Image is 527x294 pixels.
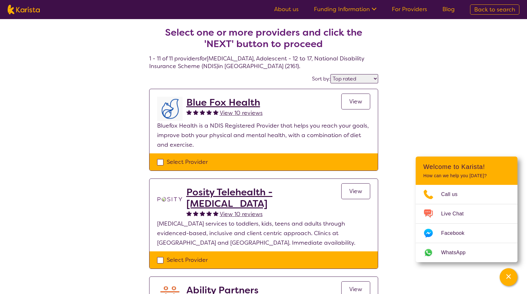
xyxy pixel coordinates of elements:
[220,210,263,218] span: View 10 reviews
[392,5,427,13] a: For Providers
[416,157,517,262] div: Channel Menu
[341,94,370,109] a: View
[314,5,377,13] a: Funding Information
[157,121,370,150] p: Bluefox Health is a NDIS Registered Provider that helps you reach your goals, improve both your p...
[157,97,183,121] img: lyehhyr6avbivpacwqcf.png
[200,211,205,216] img: fullstar
[220,209,263,219] a: View 10 reviews
[423,173,510,178] p: How can we help you [DATE]?
[341,183,370,199] a: View
[416,185,517,262] ul: Choose channel
[500,268,517,286] button: Channel Menu
[441,190,465,199] span: Call us
[200,109,205,115] img: fullstar
[349,285,362,293] span: View
[186,109,192,115] img: fullstar
[220,109,263,117] span: View 10 reviews
[474,6,515,13] span: Back to search
[220,108,263,118] a: View 10 reviews
[206,211,212,216] img: fullstar
[349,98,362,105] span: View
[423,163,510,171] h2: Welcome to Karista!
[193,211,198,216] img: fullstar
[441,209,471,219] span: Live Chat
[157,219,370,248] p: [MEDICAL_DATA] services to toddlers, kids, teens and adults through evidenced-based, inclusive an...
[274,5,299,13] a: About us
[186,97,263,108] a: Blue Fox Health
[349,187,362,195] span: View
[206,109,212,115] img: fullstar
[8,5,40,14] img: Karista logo
[149,11,378,70] h4: 1 - 11 of 11 providers for [MEDICAL_DATA] , Adolescent - 12 to 17 , National Disability Insurance...
[441,228,472,238] span: Facebook
[442,5,455,13] a: Blog
[193,109,198,115] img: fullstar
[416,243,517,262] a: Web link opens in a new tab.
[312,75,330,82] label: Sort by:
[213,211,218,216] img: fullstar
[186,186,341,209] a: Posity Telehealth - [MEDICAL_DATA]
[157,186,183,212] img: t1bslo80pcylnzwjhndq.png
[470,4,519,15] a: Back to search
[213,109,218,115] img: fullstar
[186,211,192,216] img: fullstar
[157,27,371,50] h2: Select one or more providers and click the 'NEXT' button to proceed
[441,248,473,257] span: WhatsApp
